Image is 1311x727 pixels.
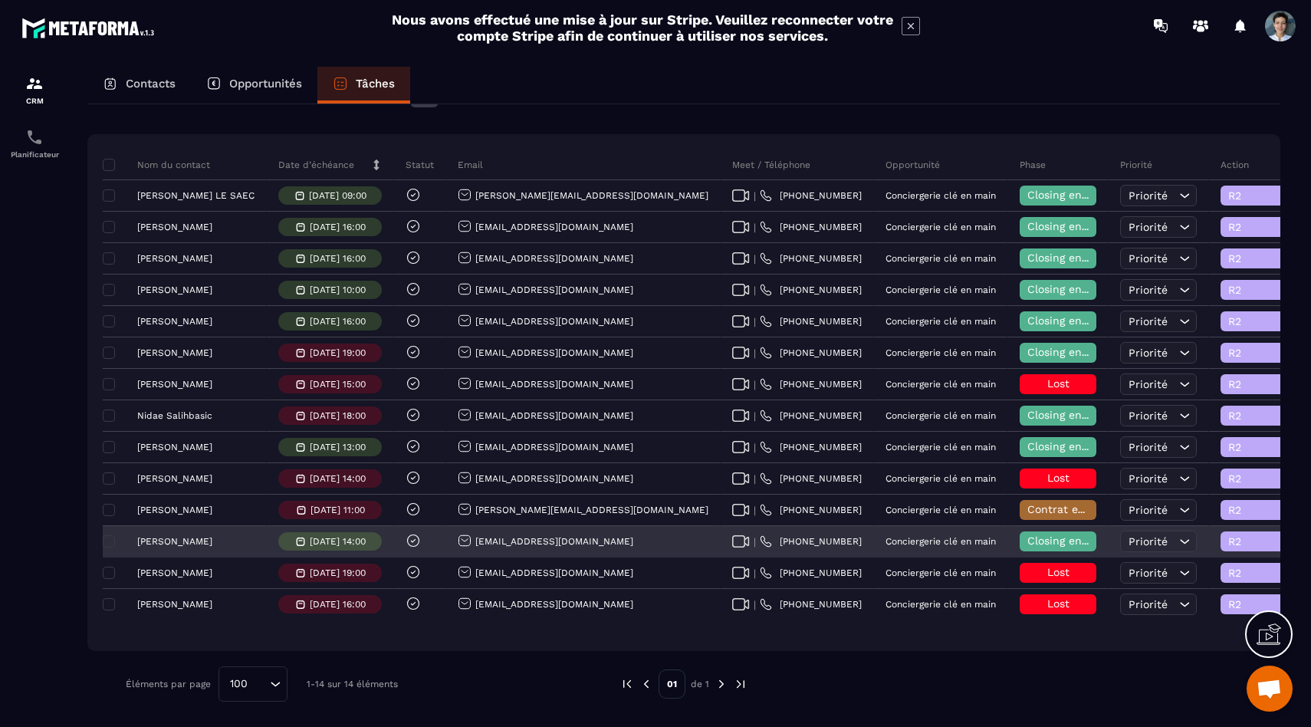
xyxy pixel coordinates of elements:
[886,536,996,547] p: Conciergerie clé en main
[4,97,65,105] p: CRM
[1228,567,1293,579] span: R2
[21,14,159,42] img: logo
[219,666,287,702] div: Search for option
[1228,221,1293,233] span: R2
[137,379,212,390] p: [PERSON_NAME]
[620,677,634,691] img: prev
[1129,252,1168,265] span: Priorité
[754,410,756,422] span: |
[137,285,212,295] p: [PERSON_NAME]
[137,316,212,327] p: [PERSON_NAME]
[225,676,253,692] span: 100
[137,347,212,358] p: [PERSON_NAME]
[886,442,996,452] p: Conciergerie clé en main
[310,473,366,484] p: [DATE] 14:00
[137,190,255,201] p: [PERSON_NAME] LE SAEC
[754,253,756,265] span: |
[310,379,366,390] p: [DATE] 15:00
[760,347,862,359] a: [PHONE_NUMBER]
[1129,504,1168,516] span: Priorité
[1027,409,1115,421] span: Closing en cours
[1129,598,1168,610] span: Priorité
[754,190,756,202] span: |
[137,253,212,264] p: [PERSON_NAME]
[760,315,862,327] a: [PHONE_NUMBER]
[1129,221,1168,233] span: Priorité
[310,410,366,421] p: [DATE] 18:00
[1020,159,1046,171] p: Phase
[126,679,211,689] p: Éléments par page
[356,77,395,90] p: Tâches
[886,473,996,484] p: Conciergerie clé en main
[1129,441,1168,453] span: Priorité
[1228,252,1293,265] span: R2
[1027,440,1115,452] span: Closing en cours
[1228,472,1293,485] span: R2
[1027,535,1115,547] span: Closing en cours
[1129,315,1168,327] span: Priorité
[886,159,940,171] p: Opportunité
[137,473,212,484] p: [PERSON_NAME]
[886,253,996,264] p: Conciergerie clé en main
[1228,535,1293,548] span: R2
[1228,315,1293,327] span: R2
[1027,314,1115,327] span: Closing en cours
[760,504,862,516] a: [PHONE_NUMBER]
[310,347,366,358] p: [DATE] 19:00
[754,316,756,327] span: |
[137,222,212,232] p: [PERSON_NAME]
[317,67,410,104] a: Tâches
[87,67,191,104] a: Contacts
[886,379,996,390] p: Conciergerie clé en main
[734,677,747,691] img: next
[886,222,996,232] p: Conciergerie clé en main
[1129,189,1168,202] span: Priorité
[754,536,756,548] span: |
[754,379,756,390] span: |
[307,679,398,689] p: 1-14 sur 14 éléments
[886,599,996,610] p: Conciergerie clé en main
[886,316,996,327] p: Conciergerie clé en main
[309,190,366,201] p: [DATE] 09:00
[310,222,366,232] p: [DATE] 16:00
[760,410,862,422] a: [PHONE_NUMBER]
[760,598,862,610] a: [PHONE_NUMBER]
[760,472,862,485] a: [PHONE_NUMBER]
[1228,410,1293,422] span: R2
[754,567,756,579] span: |
[191,67,317,104] a: Opportunités
[310,567,366,578] p: [DATE] 19:00
[1228,598,1293,610] span: R2
[1027,503,1108,515] span: Contrat envoyé
[754,599,756,610] span: |
[137,599,212,610] p: [PERSON_NAME]
[1129,347,1168,359] span: Priorité
[1129,535,1168,548] span: Priorité
[760,221,862,233] a: [PHONE_NUMBER]
[760,284,862,296] a: [PHONE_NUMBER]
[126,77,176,90] p: Contacts
[406,159,434,171] p: Statut
[886,190,996,201] p: Conciergerie clé en main
[754,505,756,516] span: |
[754,222,756,233] span: |
[1228,378,1293,390] span: R2
[1027,189,1115,201] span: Closing en cours
[1129,472,1168,485] span: Priorité
[1027,283,1115,295] span: Closing en cours
[760,567,862,579] a: [PHONE_NUMBER]
[760,189,862,202] a: [PHONE_NUMBER]
[137,442,212,452] p: [PERSON_NAME]
[1221,159,1249,171] p: Action
[886,285,996,295] p: Conciergerie clé en main
[229,77,302,90] p: Opportunités
[310,285,366,295] p: [DATE] 10:00
[1228,504,1293,516] span: R2
[886,567,996,578] p: Conciergerie clé en main
[691,678,709,690] p: de 1
[1027,346,1115,358] span: Closing en cours
[310,536,366,547] p: [DATE] 14:00
[754,442,756,453] span: |
[1047,597,1069,610] span: Lost
[1228,347,1293,359] span: R2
